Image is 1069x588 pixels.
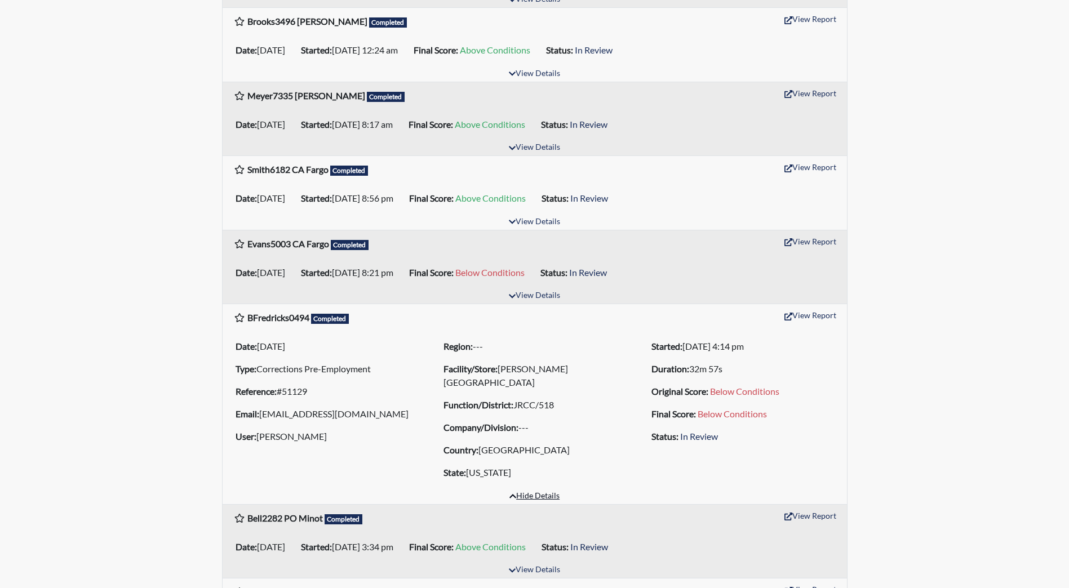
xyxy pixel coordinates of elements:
[247,513,323,523] b: Bell2282 PO Minot
[236,541,257,552] b: Date:
[443,444,478,455] b: Country:
[236,44,257,55] b: Date:
[439,337,630,355] li: ---
[455,119,525,130] span: Above Conditions
[231,189,296,207] li: [DATE]
[455,193,526,203] span: Above Conditions
[231,538,296,556] li: [DATE]
[231,360,422,378] li: Corrections Pre-Employment
[247,16,367,26] b: Brooks3496 [PERSON_NAME]
[779,233,841,250] button: View Report
[680,431,718,442] span: In Review
[296,189,405,207] li: [DATE] 8:56 pm
[455,541,526,552] span: Above Conditions
[443,399,513,410] b: Function/District:
[231,337,422,355] li: [DATE]
[651,386,708,397] b: Original Score:
[443,422,518,433] b: Company/Division:
[570,541,608,552] span: In Review
[409,541,454,552] b: Final Score:
[231,427,422,446] li: [PERSON_NAME]
[247,164,329,175] b: Smith6182 CA Fargo
[325,514,363,524] span: Completed
[455,267,525,278] span: Below Conditions
[301,119,332,130] b: Started:
[540,267,567,278] b: Status:
[504,563,565,578] button: View Details
[779,158,841,176] button: View Report
[541,119,568,130] b: Status:
[231,41,296,59] li: [DATE]
[651,431,678,442] b: Status:
[296,115,404,133] li: [DATE] 8:17 am
[542,193,569,203] b: Status:
[651,408,696,419] b: Final Score:
[414,44,458,55] b: Final Score:
[296,538,405,556] li: [DATE] 3:34 pm
[247,312,309,323] b: BFredricks0494
[231,405,422,423] li: [EMAIL_ADDRESS][DOMAIN_NAME]
[367,92,405,102] span: Completed
[504,215,565,230] button: View Details
[409,193,454,203] b: Final Score:
[569,267,607,278] span: In Review
[504,66,565,82] button: View Details
[236,193,257,203] b: Date:
[369,17,407,28] span: Completed
[236,363,256,374] b: Type:
[542,541,569,552] b: Status:
[236,386,277,397] b: Reference:
[570,193,608,203] span: In Review
[247,90,365,101] b: Meyer7335 [PERSON_NAME]
[647,360,838,378] li: 32m 57s
[231,382,422,400] li: #51129
[296,264,405,282] li: [DATE] 8:21 pm
[443,341,473,351] b: Region:
[504,288,565,304] button: View Details
[460,44,530,55] span: Above Conditions
[331,240,369,250] span: Completed
[504,489,565,504] button: Hide Details
[409,119,453,130] b: Final Score:
[296,41,409,59] li: [DATE] 12:24 am
[247,238,329,249] b: Evans5003 CA Fargo
[575,44,613,55] span: In Review
[231,115,296,133] li: [DATE]
[301,541,332,552] b: Started:
[231,264,296,282] li: [DATE]
[409,267,454,278] b: Final Score:
[651,341,682,351] b: Started:
[236,119,257,130] b: Date:
[439,396,630,414] li: JRCC/518
[443,363,498,374] b: Facility/Store:
[546,44,573,55] b: Status:
[443,467,466,478] b: State:
[330,166,369,176] span: Completed
[779,306,841,324] button: View Report
[236,267,257,278] b: Date:
[570,119,607,130] span: In Review
[698,408,767,419] span: Below Conditions
[311,314,349,324] span: Completed
[779,10,841,28] button: View Report
[236,408,259,419] b: Email:
[439,464,630,482] li: [US_STATE]
[779,84,841,102] button: View Report
[651,363,689,374] b: Duration:
[439,418,630,436] li: ---
[779,507,841,524] button: View Report
[236,341,257,351] b: Date:
[301,44,332,55] b: Started:
[236,431,256,442] b: User:
[504,140,565,155] button: View Details
[439,360,630,391] li: [PERSON_NAME][GEOGRAPHIC_DATA]
[647,337,838,355] li: [DATE] 4:14 pm
[439,441,630,459] li: [GEOGRAPHIC_DATA]
[710,386,779,397] span: Below Conditions
[301,193,332,203] b: Started:
[301,267,332,278] b: Started:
